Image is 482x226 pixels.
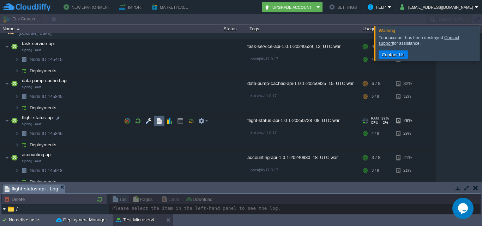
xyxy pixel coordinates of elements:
img: AMDAwAAAACH5BAEAAAAALAAAAAABAAEAAAICRAEAOw== [19,54,29,65]
img: AMDAwAAAACH5BAEAAAAALAAAAAABAAEAAAICRAEAOw== [15,140,19,151]
span: Spring Boot [22,159,41,164]
span: 145415 [29,57,64,63]
button: Settings [329,3,359,11]
button: Import [119,3,145,11]
span: 39% [381,117,389,121]
div: 32% [396,91,419,102]
img: AMDAwAAAACH5BAEAAAAALAAAAAABAAEAAAICRAEAOw== [10,151,19,165]
span: Node ID: [30,57,48,62]
img: AMDAwAAAACH5BAEAAAAALAAAAAABAAEAAAICRAEAOw== [15,103,19,114]
img: AMDAwAAAACH5BAEAAAAALAAAAAABAAEAAAICRAEAOw== [10,77,19,91]
span: Spring Boot [22,48,41,53]
div: 3 / 8 [372,165,379,176]
span: data-pump-cached-api [21,78,68,84]
img: AMDAwAAAACH5BAEAAAAALAAAAAABAAEAAAICRAEAOw== [15,177,19,188]
a: flight-status-apiSpring Boot [21,115,55,121]
img: AMDAwAAAACH5BAEAAAAALAAAAAABAAEAAAICRAEAOw== [19,165,29,176]
div: 29% [396,114,419,128]
span: Node ID: [30,131,48,136]
div: 3 / 8 [372,151,380,165]
span: Node ID: [30,94,48,99]
img: AMDAwAAAACH5BAEAAAAALAAAAAABAAEAAAICRAEAOw== [5,151,9,165]
div: 32% [396,77,419,91]
div: Status [212,25,247,33]
span: Spring Boot [22,122,41,127]
button: Deployment Manager [56,216,107,224]
img: AMDAwAAAACH5BAEAAAAALAAAAAABAAEAAAICRAEAOw== [5,77,9,91]
span: zulujdk-11.0.17 [251,94,277,98]
span: 145918 [29,168,64,174]
a: Node ID:145846 [29,131,64,137]
img: AMDAwAAAACH5BAEAAAAALAAAAAABAAEAAAICRAEAOw== [15,54,19,65]
button: New Environment [64,3,112,11]
a: / [15,206,19,212]
img: AMDAwAAAACH5BAEAAAAALAAAAAABAAEAAAICRAEAOw== [15,91,19,102]
div: 29% [396,128,419,139]
img: AMDAwAAAACH5BAEAAAAALAAAAAABAAEAAAICRAEAOw== [17,28,20,30]
a: Deployments [29,105,58,111]
div: 21% [396,151,419,165]
div: 4 / 8 [372,40,380,54]
div: flight-status-api-1.0.1-20250728_08_UTC.war [247,114,360,128]
img: AMDAwAAAACH5BAEAAAAALAAAAAABAAEAAAICRAEAOw== [5,40,9,54]
button: Contact Us [380,51,407,58]
div: accounting-api-1.0.1-20240930_18_UTC.war [247,151,360,165]
div: 6 / 8 [372,77,380,91]
span: openjdk-11.0.17 [251,168,278,172]
img: AMDAwAAAACH5BAEAAAAALAAAAAABAAEAAAICRAEAOw== [19,103,29,114]
a: Node ID:145415 [29,57,64,63]
a: accounting-apiSpring Boot [21,152,53,158]
a: Node ID:145845 [29,94,64,100]
button: [EMAIL_ADDRESS][DOMAIN_NAME] [400,3,475,11]
span: 145845 [29,94,64,100]
div: 6 / 8 [372,91,379,102]
span: zulujdk-11.0.17 [251,131,277,135]
span: flight-status-api [21,115,55,121]
div: 21% [396,165,419,176]
img: AMDAwAAAACH5BAEAAAAALAAAAAABAAEAAAICRAEAOw== [10,114,19,128]
img: AMDAwAAAACH5BAEAAAAALAAAAAABAAEAAAICRAEAOw== [10,40,19,54]
span: openjdk-11.0.17 [251,57,278,61]
div: 4 / 8 [372,54,379,65]
a: Deployments [29,179,58,185]
div: No active tasks [9,214,53,226]
span: RAM [371,117,379,121]
img: AMDAwAAAACH5BAEAAAAALAAAAAABAAEAAAICRAEAOw== [5,114,9,128]
span: flight-status-api : Log [5,184,58,193]
span: Warning [379,28,395,33]
button: Marketplace [152,3,190,11]
img: AMDAwAAAACH5BAEAAAAALAAAAAABAAEAAAICRAEAOw== [19,91,29,102]
span: Node ID: [30,168,48,173]
div: Usage [361,25,435,33]
img: AMDAwAAAACH5BAEAAAAALAAAAAABAAEAAAICRAEAOw== [19,140,29,151]
button: Help [368,3,388,11]
iframe: chat widget [452,198,475,219]
span: 2% [381,121,388,125]
div: Your account has been destroyed. for assistance. [379,35,477,46]
a: Deployments [29,142,58,148]
div: Name [1,25,212,33]
button: Upgrade Account [264,3,314,11]
a: task-service-apiSpring Boot [21,41,56,47]
img: CloudJiffy [2,3,50,12]
div: task-service-api-1.0.1-20240529_12_UTC.war [247,40,360,54]
div: data-pump-cached-api-1.0.1-20250825_15_UTC.war [247,77,360,91]
div: 4 / 8 [372,128,379,139]
button: Delete [5,196,27,202]
img: AMDAwAAAACH5BAEAAAAALAAAAAABAAEAAAICRAEAOw== [15,165,19,176]
img: AMDAwAAAACH5BAEAAAAALAAAAAABAAEAAAICRAEAOw== [19,128,29,139]
a: Deployments [29,68,58,74]
span: 145846 [29,131,64,137]
span: task-service-api [21,41,56,47]
div: Tags [248,25,360,33]
span: accounting-api [21,152,53,158]
span: Spring Boot [22,85,41,90]
a: [DOMAIN_NAME] [19,30,52,37]
button: Test-Microservices [116,216,161,224]
span: CPU [371,121,378,125]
